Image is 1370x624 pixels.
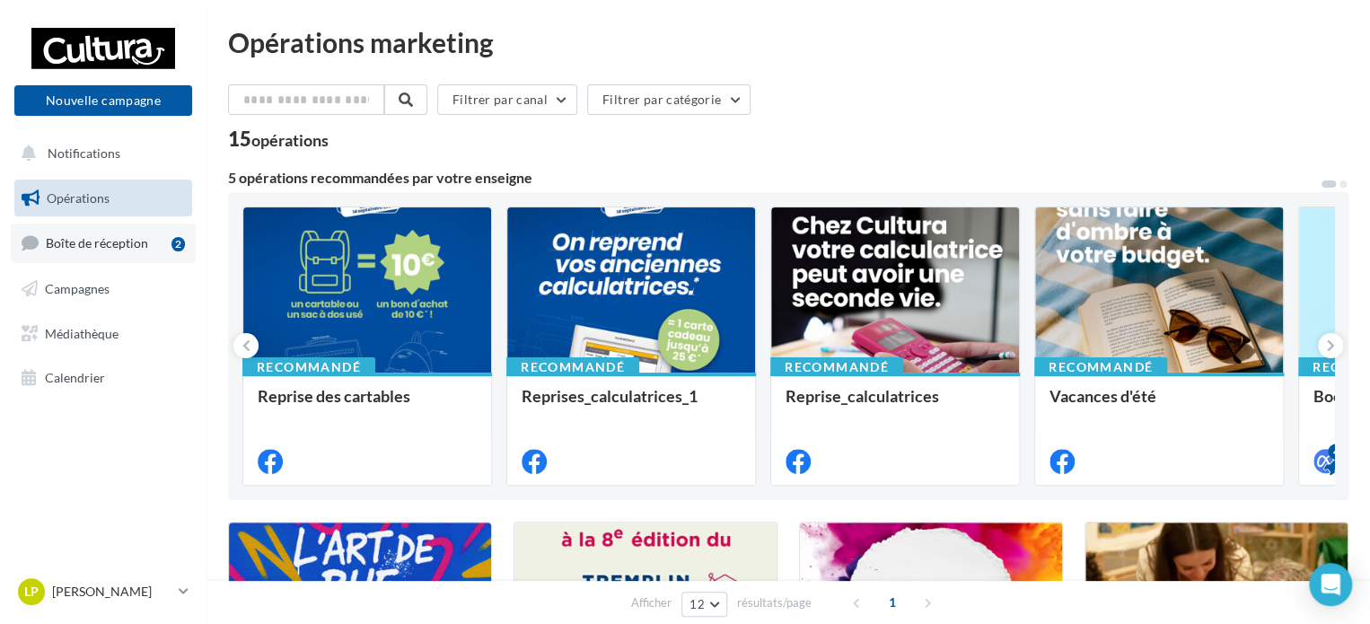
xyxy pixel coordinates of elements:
[48,145,120,161] span: Notifications
[14,85,192,116] button: Nouvelle campagne
[11,180,196,217] a: Opérations
[737,594,812,611] span: résultats/page
[11,315,196,353] a: Médiathèque
[228,171,1320,185] div: 5 opérations recommandées par votre enseigne
[171,237,185,251] div: 2
[14,575,192,609] a: LP [PERSON_NAME]
[258,387,477,423] div: Reprise des cartables
[1309,563,1352,606] div: Open Intercom Messenger
[45,281,110,296] span: Campagnes
[506,357,639,377] div: Recommandé
[46,235,148,250] span: Boîte de réception
[228,29,1348,56] div: Opérations marketing
[47,190,110,206] span: Opérations
[45,370,105,385] span: Calendrier
[251,132,329,148] div: opérations
[242,357,375,377] div: Recommandé
[1328,444,1344,460] div: 4
[11,224,196,262] a: Boîte de réception2
[11,135,189,172] button: Notifications
[1049,387,1269,423] div: Vacances d'été
[770,357,903,377] div: Recommandé
[228,129,329,149] div: 15
[631,594,672,611] span: Afficher
[681,592,727,617] button: 12
[522,387,741,423] div: Reprises_calculatrices_1
[689,597,705,611] span: 12
[878,588,907,617] span: 1
[11,270,196,308] a: Campagnes
[786,387,1005,423] div: Reprise_calculatrices
[24,583,39,601] span: LP
[437,84,577,115] button: Filtrer par canal
[587,84,751,115] button: Filtrer par catégorie
[11,359,196,397] a: Calendrier
[45,325,119,340] span: Médiathèque
[52,583,171,601] p: [PERSON_NAME]
[1034,357,1167,377] div: Recommandé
